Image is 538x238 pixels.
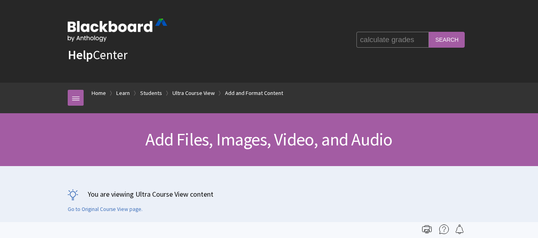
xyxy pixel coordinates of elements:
img: Blackboard by Anthology [68,19,167,42]
p: You are viewing Ultra Course View content [68,189,470,199]
a: Home [92,88,106,98]
a: Learn [116,88,130,98]
img: Follow this page [455,224,464,234]
a: Go to Original Course View page. [68,206,143,213]
a: Add and Format Content [225,88,283,98]
a: Ultra Course View [172,88,215,98]
img: More help [439,224,449,234]
a: Students [140,88,162,98]
input: Search [429,32,465,47]
span: Add Files, Images, Video, and Audio [145,128,392,150]
a: HelpCenter [68,47,127,63]
img: Print [422,224,432,234]
strong: Help [68,47,93,63]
